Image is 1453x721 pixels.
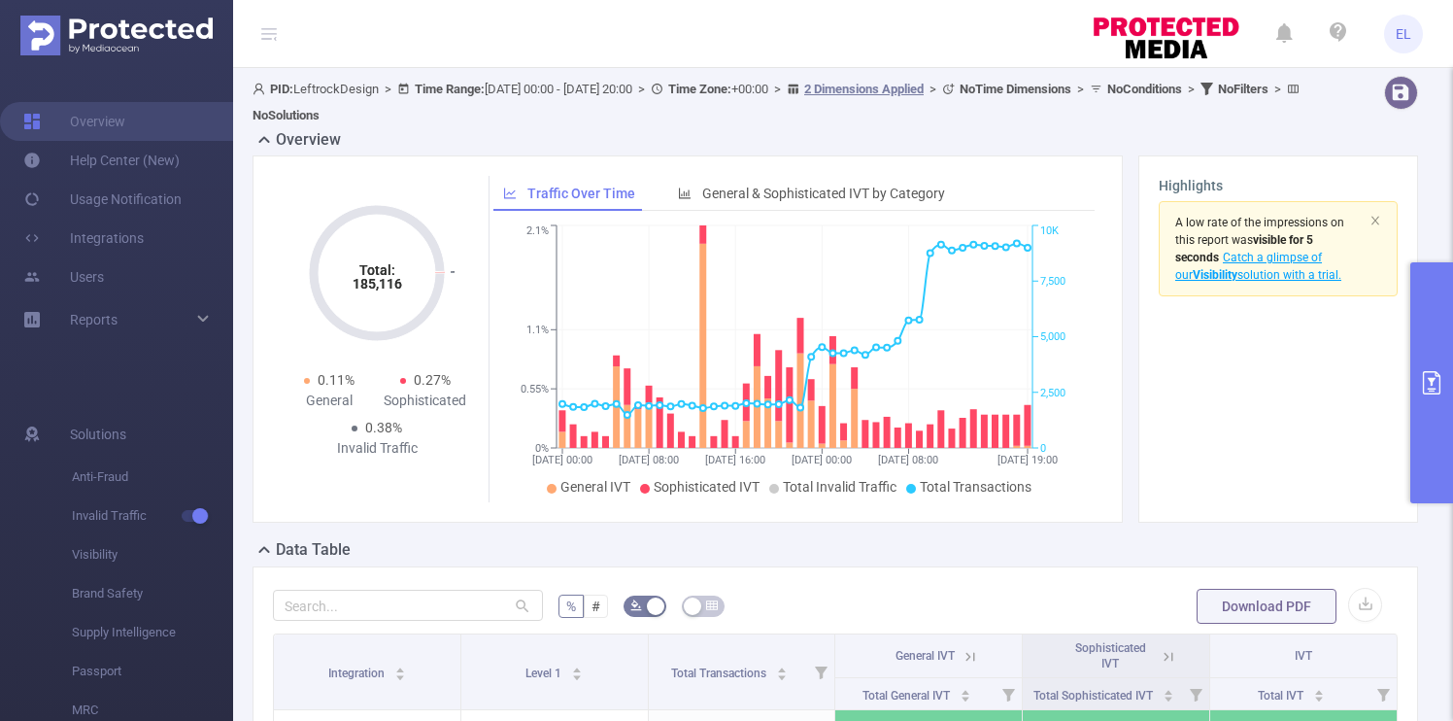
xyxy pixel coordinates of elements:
[1193,268,1237,282] b: Visibility
[1033,689,1156,703] span: Total Sophisticated IVT
[1040,225,1059,238] tspan: 10K
[1369,678,1397,709] i: Filter menu
[571,665,583,676] div: Sort
[862,689,953,703] span: Total General IVT
[1268,82,1287,96] span: >
[318,372,355,388] span: 0.11%
[1175,251,1341,282] span: Catch a glimpse of our solution with a trial.
[20,16,213,55] img: Protected Media
[1369,210,1381,231] button: icon: close
[1182,678,1209,709] i: Filter menu
[591,599,600,614] span: #
[359,262,395,278] tspan: Total:
[379,82,397,96] span: >
[521,383,549,395] tspan: 0.55%
[632,82,651,96] span: >
[895,649,955,663] span: General IVT
[1040,387,1065,399] tspan: 2,500
[70,312,118,327] span: Reports
[1175,233,1313,264] span: was
[1075,641,1146,670] span: Sophisticated IVT
[270,82,293,96] b: PID:
[671,667,769,680] span: Total Transactions
[776,665,787,670] i: icon: caret-up
[1159,176,1398,196] h3: Highlights
[276,128,341,152] h2: Overview
[807,635,834,709] i: Filter menu
[783,479,896,495] span: Total Invalid Traffic
[960,687,971,699] div: Sort
[792,454,852,466] tspan: [DATE] 00:00
[920,479,1031,495] span: Total Transactions
[960,687,970,693] i: icon: caret-up
[706,600,718,611] i: icon: table
[273,590,543,621] input: Search...
[1396,15,1411,53] span: EL
[72,458,233,497] span: Anti-Fraud
[1218,82,1268,96] b: No Filters
[377,391,473,411] div: Sophisticated
[1313,687,1325,699] div: Sort
[1182,82,1200,96] span: >
[503,187,517,200] i: icon: line-chart
[253,83,270,95] i: icon: user
[1295,649,1312,663] span: IVT
[414,372,451,388] span: 0.27%
[353,276,402,292] tspan: 185,116
[72,497,233,535] span: Invalid Traffic
[1107,82,1182,96] b: No Conditions
[997,454,1058,466] tspan: [DATE] 19:00
[526,324,549,336] tspan: 1.1%
[394,665,405,670] i: icon: caret-up
[1197,589,1336,624] button: Download PDF
[1258,689,1306,703] span: Total IVT
[702,186,945,201] span: General & Sophisticated IVT by Category
[960,694,970,700] i: icon: caret-down
[253,108,320,122] b: No Solutions
[1040,442,1046,455] tspan: 0
[23,219,144,257] a: Integrations
[23,257,104,296] a: Users
[654,479,760,495] span: Sophisticated IVT
[1071,82,1090,96] span: >
[776,672,787,678] i: icon: caret-down
[1040,331,1065,344] tspan: 5,000
[532,454,592,466] tspan: [DATE] 00:00
[705,454,765,466] tspan: [DATE] 16:00
[804,82,924,96] u: 2 Dimensions Applied
[1313,694,1324,700] i: icon: caret-down
[415,82,485,96] b: Time Range:
[526,225,549,238] tspan: 2.1%
[768,82,787,96] span: >
[328,667,388,680] span: Integration
[70,300,118,339] a: Reports
[995,678,1022,709] i: Filter menu
[281,391,377,411] div: General
[72,652,233,691] span: Passport
[1164,687,1174,693] i: icon: caret-up
[72,613,233,652] span: Supply Intelligence
[394,672,405,678] i: icon: caret-down
[560,479,630,495] span: General IVT
[72,535,233,574] span: Visibility
[276,538,351,562] h2: Data Table
[1163,687,1174,699] div: Sort
[1175,216,1344,247] span: A low rate of the impressions on this report
[72,574,233,613] span: Brand Safety
[776,665,788,676] div: Sort
[960,82,1071,96] b: No Time Dimensions
[23,102,125,141] a: Overview
[329,438,425,459] div: Invalid Traffic
[678,187,692,200] i: icon: bar-chart
[527,186,635,201] span: Traffic Over Time
[878,454,938,466] tspan: [DATE] 08:00
[630,600,642,611] i: icon: bg-colors
[23,141,180,180] a: Help Center (New)
[1040,275,1065,288] tspan: 7,500
[1164,694,1174,700] i: icon: caret-down
[394,665,406,676] div: Sort
[253,82,1304,122] span: LeftrockDesign [DATE] 00:00 - [DATE] 20:00 +00:00
[668,82,731,96] b: Time Zone:
[566,599,576,614] span: %
[70,415,126,454] span: Solutions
